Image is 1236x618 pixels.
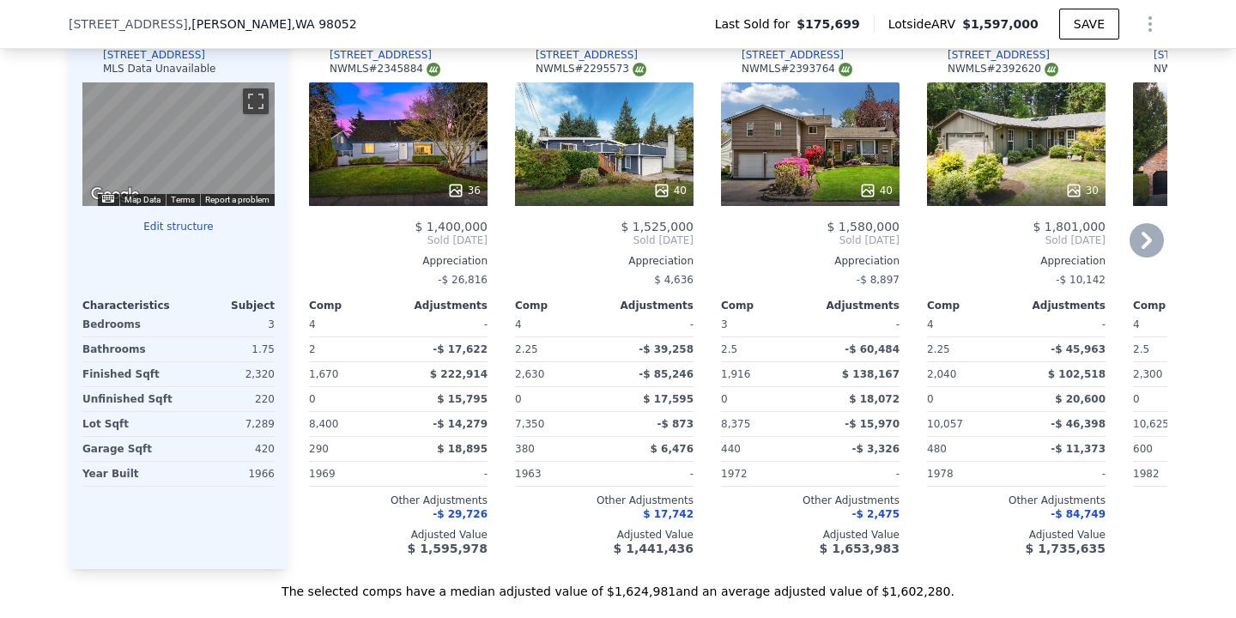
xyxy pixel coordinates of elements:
span: -$ 39,258 [639,343,694,355]
span: -$ 14,279 [433,418,488,430]
span: -$ 11,373 [1051,443,1106,455]
img: NWMLS Logo [427,63,440,76]
div: 2 [309,337,395,361]
div: Other Adjustments [515,494,694,507]
div: - [1020,312,1106,336]
span: -$ 60,484 [845,343,900,355]
div: Map [82,82,275,206]
button: Show Options [1133,7,1167,41]
div: NWMLS # 2392620 [948,62,1058,76]
div: Adjustments [398,299,488,312]
div: Comp [515,299,604,312]
span: 2,300 [1133,368,1162,380]
div: Appreciation [515,254,694,268]
a: [STREET_ADDRESS] [721,48,844,62]
span: -$ 29,726 [433,508,488,520]
span: -$ 10,142 [1056,274,1106,286]
span: -$ 3,326 [852,443,900,455]
div: 40 [653,182,687,199]
div: NWMLS # 2345884 [330,62,440,76]
div: Bathrooms [82,337,175,361]
div: 2.5 [1133,337,1219,361]
div: Unfinished Sqft [82,387,175,411]
button: Edit structure [82,220,275,233]
div: NWMLS # 2295573 [536,62,646,76]
span: -$ 26,816 [438,274,488,286]
div: Adjustments [1016,299,1106,312]
div: Appreciation [927,254,1106,268]
div: Garage Sqft [82,437,175,461]
span: 10,625 [1133,418,1169,430]
span: -$ 46,398 [1051,418,1106,430]
a: Report a problem [205,195,270,204]
span: 290 [309,443,329,455]
div: 40 [859,182,893,199]
div: - [814,312,900,336]
div: 2,320 [182,362,275,386]
div: - [608,312,694,336]
button: Keyboard shortcuts [102,195,114,203]
div: 36 [447,182,481,199]
div: Adjusted Value [721,528,900,542]
div: Other Adjustments [721,494,900,507]
div: 220 [182,387,275,411]
div: Adjusted Value [309,528,488,542]
div: Adjusted Value [515,528,694,542]
span: 8,400 [309,418,338,430]
span: 8,375 [721,418,750,430]
span: 1,916 [721,368,750,380]
div: - [402,312,488,336]
span: $ 17,742 [643,508,694,520]
div: 1966 [182,462,275,486]
div: 2.5 [721,337,807,361]
div: - [1020,462,1106,486]
div: Comp [721,299,810,312]
span: $ 1,801,000 [1033,220,1106,233]
div: - [608,462,694,486]
span: $ 102,518 [1048,368,1106,380]
span: 0 [721,393,728,405]
span: 480 [927,443,947,455]
span: $175,699 [797,15,860,33]
span: $ 222,914 [430,368,488,380]
div: Adjustments [810,299,900,312]
div: Other Adjustments [309,494,488,507]
div: Comp [927,299,1016,312]
span: 10,057 [927,418,963,430]
img: Google [87,184,143,206]
span: 0 [515,393,522,405]
span: $ 15,795 [437,393,488,405]
div: [STREET_ADDRESS] [103,48,205,62]
span: 1,670 [309,368,338,380]
div: 1978 [927,462,1013,486]
div: Appreciation [309,254,488,268]
div: 2.25 [515,337,601,361]
button: Toggle fullscreen view [243,88,269,114]
a: [STREET_ADDRESS] [927,48,1050,62]
div: Comp [309,299,398,312]
div: 7,289 [182,412,275,436]
span: 0 [309,393,316,405]
div: Appreciation [721,254,900,268]
span: 4 [515,318,522,330]
a: Terms (opens in new tab) [171,195,195,204]
div: [STREET_ADDRESS] [742,48,844,62]
div: 3 [182,312,275,336]
span: $ 1,441,436 [614,542,694,555]
span: $ 18,895 [437,443,488,455]
div: Adjustments [604,299,694,312]
span: 440 [721,443,741,455]
div: [STREET_ADDRESS] [536,48,638,62]
button: Map Data [124,194,161,206]
span: $ 20,600 [1055,393,1106,405]
span: -$ 873 [657,418,694,430]
span: -$ 17,622 [433,343,488,355]
div: [STREET_ADDRESS] [948,48,1050,62]
img: NWMLS Logo [839,63,852,76]
div: Subject [179,299,275,312]
span: Sold [DATE] [721,233,900,247]
span: 7,350 [515,418,544,430]
div: Other Adjustments [927,494,1106,507]
div: 420 [182,437,275,461]
span: 2,040 [927,368,956,380]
